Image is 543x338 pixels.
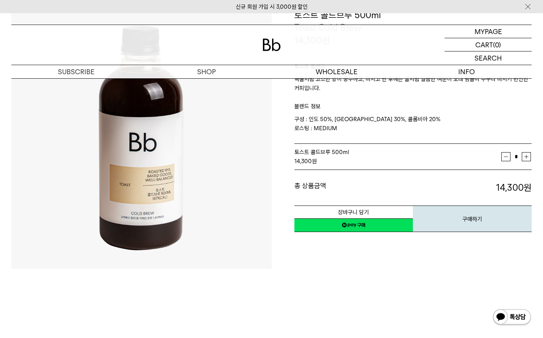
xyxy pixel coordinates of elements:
p: 구성 : 인도 50%, [GEOGRAPHIC_DATA] 30%, 콜롬비아 20% 로스팅 : MEDIUM [294,115,532,133]
button: 구매하기 [413,206,532,232]
p: INFO [401,65,532,78]
img: 로고 [263,39,281,51]
p: CART [475,38,493,51]
button: 증가 [522,152,531,161]
p: MYPAGE [475,25,502,38]
a: SUBSCRIBE [11,65,142,78]
p: 곡물처럼 고소한 향이 풍부하고, 마시고 난 후에는 꿀처럼 달콤한 여운이 오래 맴돌아 누구나 마시기 편안한 커피입니다. [294,75,532,93]
p: WHOLESALE [272,65,402,78]
button: 장바구니 담기 [294,206,413,219]
a: 신규 회원 가입 시 3,000원 할인 [236,3,308,10]
img: 카카오톡 채널 1:1 채팅 버튼 [492,308,532,327]
span: 토스트 콜드브루 500ml [294,149,349,156]
strong: 14,300 [496,182,532,193]
div: 원 [294,157,502,166]
a: MYPAGE [445,25,532,38]
a: CART (0) [445,38,532,51]
dt: 총 상품금액 [294,181,413,194]
a: SHOP [142,65,272,78]
strong: 14,300 [294,158,312,165]
img: 토스트 콜드브루 500ml [11,9,272,269]
p: SEARCH [475,51,502,65]
a: 새창 [294,218,413,232]
button: 감소 [501,152,510,161]
b: 원 [524,182,532,193]
p: (0) [493,38,501,51]
p: 블렌드 정보 [294,93,532,115]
